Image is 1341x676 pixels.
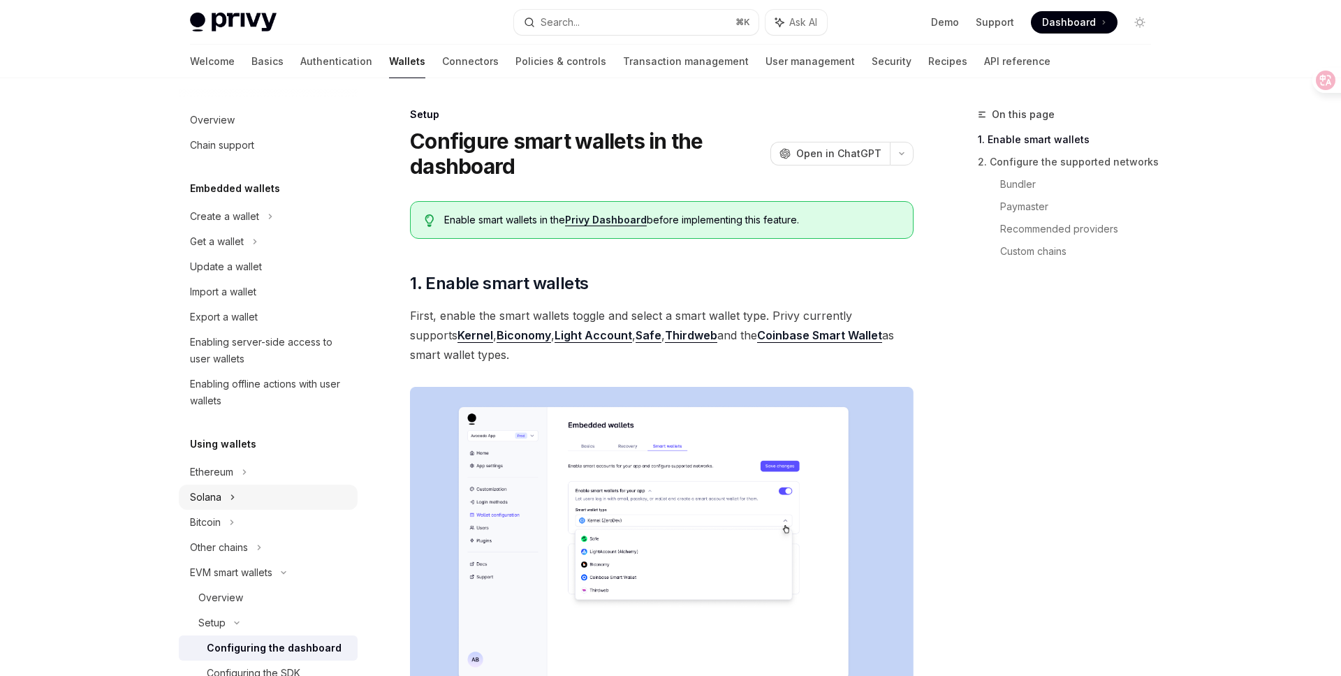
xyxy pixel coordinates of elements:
[190,436,256,453] h5: Using wallets
[179,279,358,304] a: Import a wallet
[300,45,372,78] a: Authentication
[984,45,1050,78] a: API reference
[735,17,750,28] span: ⌘ K
[410,306,914,365] span: First, enable the smart wallets toggle and select a smart wallet type. Privy currently supports ,...
[190,284,256,300] div: Import a wallet
[442,45,499,78] a: Connectors
[636,328,661,343] a: Safe
[190,309,258,325] div: Export a wallet
[190,489,221,506] div: Solana
[444,213,899,227] span: Enable smart wallets in the before implementing this feature.
[765,10,827,35] button: Ask AI
[757,328,882,343] a: Coinbase Smart Wallet
[1129,11,1151,34] button: Toggle dark mode
[190,376,349,409] div: Enabling offline actions with user wallets
[179,372,358,413] a: Enabling offline actions with user wallets
[190,464,233,480] div: Ethereum
[179,304,358,330] a: Export a wallet
[190,233,244,250] div: Get a wallet
[389,45,425,78] a: Wallets
[207,640,342,656] div: Configuring the dashboard
[179,254,358,279] a: Update a wallet
[623,45,749,78] a: Transaction management
[190,180,280,197] h5: Embedded wallets
[190,564,272,581] div: EVM smart wallets
[1000,240,1162,263] a: Custom chains
[190,539,248,556] div: Other chains
[179,108,358,133] a: Overview
[190,514,221,531] div: Bitcoin
[190,112,235,128] div: Overview
[872,45,911,78] a: Security
[179,585,358,610] a: Overview
[425,214,434,227] svg: Tip
[1000,196,1162,218] a: Paymaster
[515,45,606,78] a: Policies & controls
[514,10,759,35] button: Search...⌘K
[190,13,277,32] img: light logo
[190,334,349,367] div: Enabling server-side access to user wallets
[251,45,284,78] a: Basics
[976,15,1014,29] a: Support
[1031,11,1117,34] a: Dashboard
[497,328,551,343] a: Biconomy
[565,214,647,226] a: Privy Dashboard
[978,151,1162,173] a: 2. Configure the supported networks
[179,133,358,158] a: Chain support
[1000,173,1162,196] a: Bundler
[457,328,493,343] a: Kernel
[410,272,588,295] span: 1. Enable smart wallets
[1042,15,1096,29] span: Dashboard
[931,15,959,29] a: Demo
[978,128,1162,151] a: 1. Enable smart wallets
[541,14,580,31] div: Search...
[198,589,243,606] div: Overview
[555,328,632,343] a: Light Account
[190,208,259,225] div: Create a wallet
[198,615,226,631] div: Setup
[992,106,1055,123] span: On this page
[190,258,262,275] div: Update a wallet
[770,142,890,166] button: Open in ChatGPT
[410,108,914,122] div: Setup
[789,15,817,29] span: Ask AI
[665,328,717,343] a: Thirdweb
[179,330,358,372] a: Enabling server-side access to user wallets
[928,45,967,78] a: Recipes
[796,147,881,161] span: Open in ChatGPT
[190,137,254,154] div: Chain support
[179,635,358,661] a: Configuring the dashboard
[410,128,765,179] h1: Configure smart wallets in the dashboard
[190,45,235,78] a: Welcome
[765,45,855,78] a: User management
[1000,218,1162,240] a: Recommended providers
